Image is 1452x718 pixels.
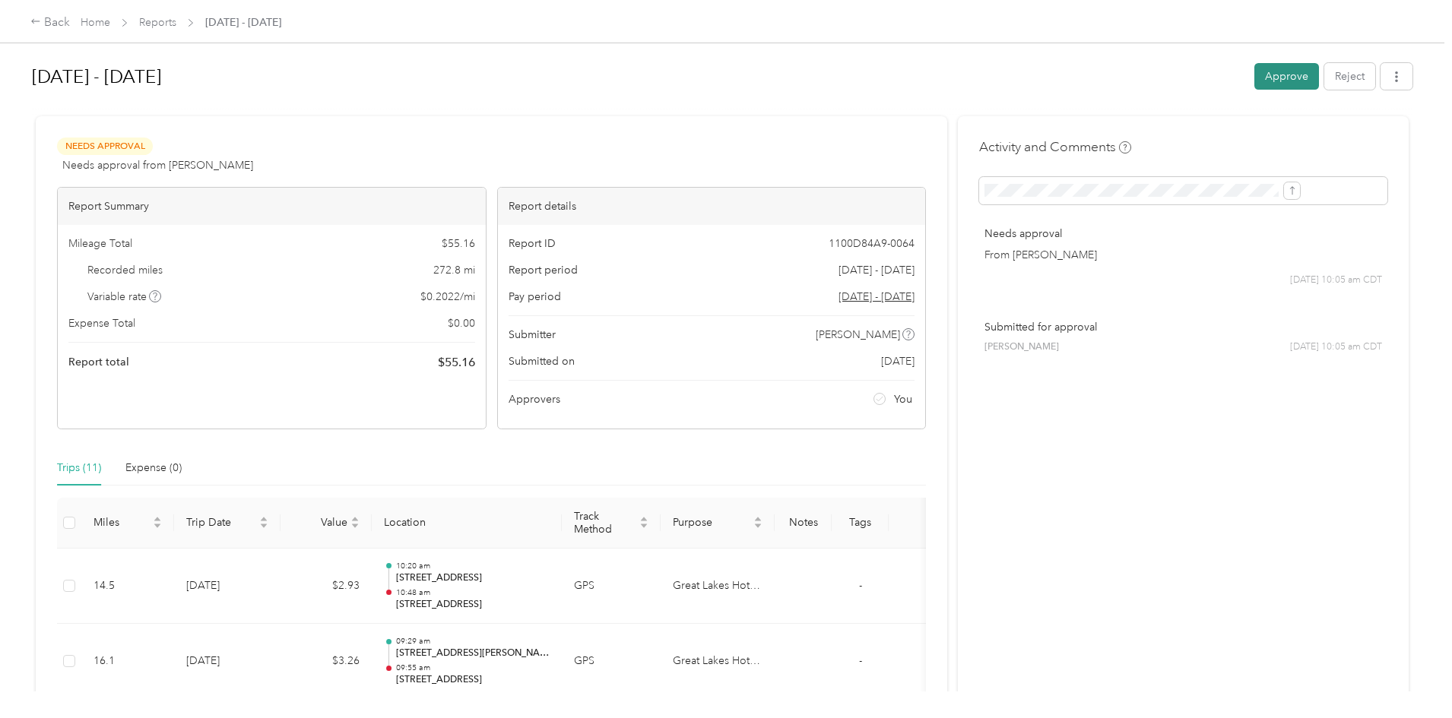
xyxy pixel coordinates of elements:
[81,498,174,549] th: Miles
[68,236,132,251] span: Mileage Total
[661,498,775,549] th: Purpose
[984,247,1382,263] p: From [PERSON_NAME]
[186,516,256,529] span: Trip Date
[139,16,176,29] a: Reports
[81,624,174,700] td: 16.1
[420,289,475,305] span: $ 0.2022 / mi
[396,673,550,687] p: [STREET_ADDRESS]
[1290,274,1382,287] span: [DATE] 10:05 am CDT
[562,498,661,549] th: Track Method
[881,353,915,369] span: [DATE]
[350,521,360,530] span: caret-down
[509,236,556,251] span: Report ID
[174,498,281,549] th: Trip Date
[816,327,900,343] span: [PERSON_NAME]
[442,236,475,251] span: $ 55.16
[32,59,1244,95] h1: Sep 1 - 30, 2025
[58,188,486,225] div: Report Summary
[984,340,1059,354] span: [PERSON_NAME]
[396,647,550,660] p: [STREET_ADDRESS][PERSON_NAME]
[396,663,550,673] p: 09:55 am
[673,516,750,529] span: Purpose
[509,262,578,278] span: Report period
[281,498,372,549] th: Value
[509,353,575,369] span: Submitted on
[438,353,475,372] span: $ 55.16
[509,391,560,407] span: Approvers
[979,138,1131,157] h4: Activity and Comments
[1324,63,1375,90] button: Reject
[281,624,372,700] td: $3.26
[87,289,162,305] span: Variable rate
[57,460,101,476] div: Trips (11)
[661,624,775,700] td: Great Lakes Hotel Supply Co.
[775,498,832,549] th: Notes
[639,514,648,523] span: caret-up
[396,561,550,571] p: 10:20 am
[984,319,1382,335] p: Submitted for approval
[30,14,70,32] div: Back
[125,460,182,476] div: Expense (0)
[509,289,561,305] span: Pay period
[153,521,162,530] span: caret-down
[433,262,475,278] span: 272.8 mi
[859,579,862,592] span: -
[839,262,915,278] span: [DATE] - [DATE]
[574,510,636,536] span: Track Method
[498,188,926,225] div: Report details
[396,636,550,647] p: 09:29 am
[639,521,648,530] span: caret-down
[562,624,661,700] td: GPS
[81,16,110,29] a: Home
[396,571,550,585] p: [STREET_ADDRESS]
[562,549,661,625] td: GPS
[68,354,129,370] span: Report total
[661,549,775,625] td: Great Lakes Hotel Supply Co.
[753,521,762,530] span: caret-down
[94,516,150,529] span: Miles
[1254,63,1319,90] button: Approve
[259,521,268,530] span: caret-down
[372,498,562,549] th: Location
[174,624,281,700] td: [DATE]
[293,516,347,529] span: Value
[509,327,556,343] span: Submitter
[859,654,862,667] span: -
[174,549,281,625] td: [DATE]
[894,391,912,407] span: You
[839,289,915,305] span: Go to pay period
[448,315,475,331] span: $ 0.00
[832,498,889,549] th: Tags
[205,14,281,30] span: [DATE] - [DATE]
[87,262,163,278] span: Recorded miles
[68,315,135,331] span: Expense Total
[829,236,915,251] span: 1100D84A9-0064
[81,549,174,625] td: 14.5
[153,514,162,523] span: caret-up
[1367,633,1452,718] iframe: Everlance-gr Chat Button Frame
[281,549,372,625] td: $2.93
[753,514,762,523] span: caret-up
[1290,340,1382,354] span: [DATE] 10:05 am CDT
[350,514,360,523] span: caret-up
[396,587,550,598] p: 10:48 am
[62,157,253,173] span: Needs approval from [PERSON_NAME]
[57,138,153,155] span: Needs Approval
[984,226,1382,242] p: Needs approval
[259,514,268,523] span: caret-up
[396,598,550,612] p: [STREET_ADDRESS]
